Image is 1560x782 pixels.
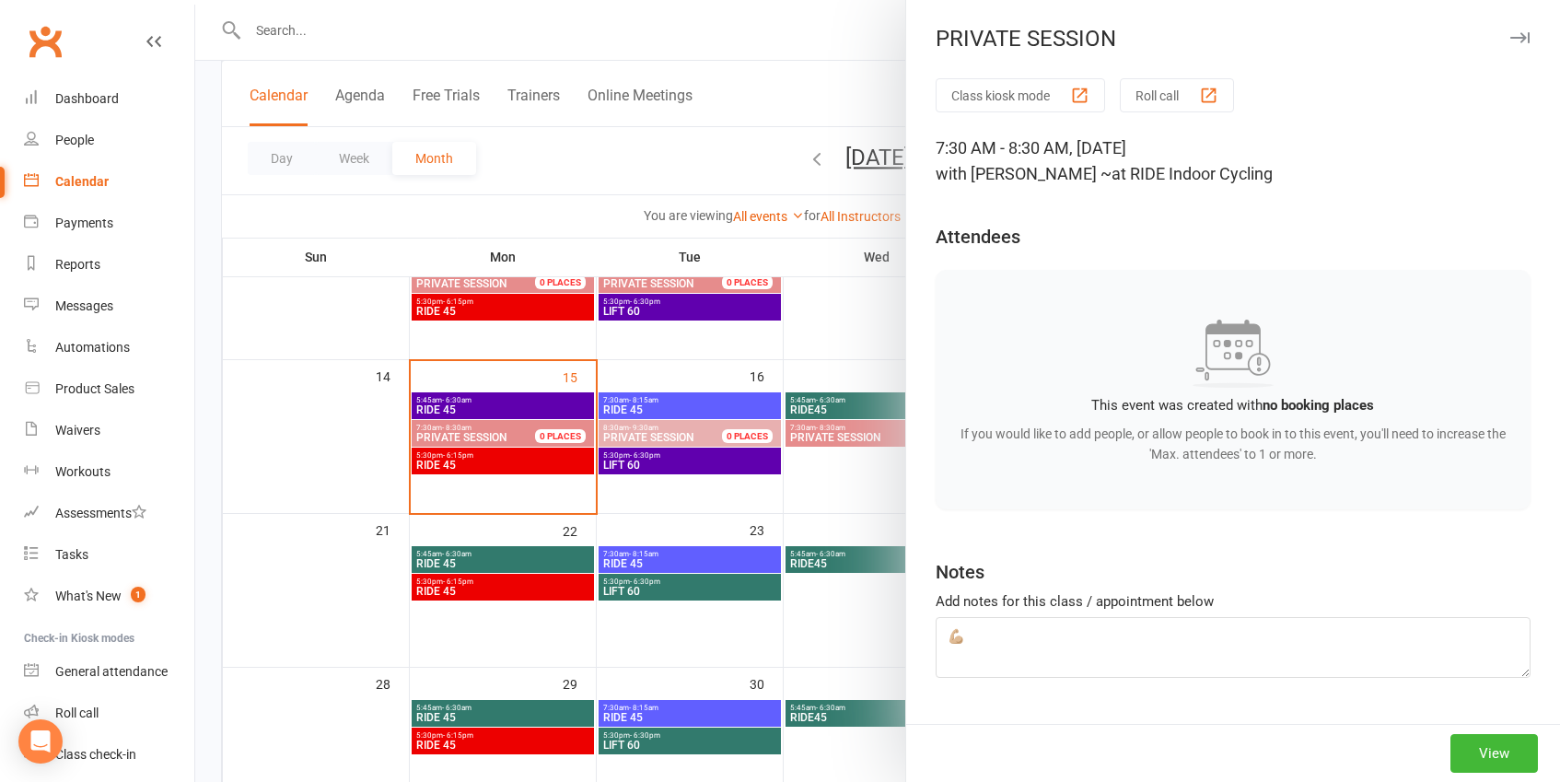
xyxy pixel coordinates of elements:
div: Workouts [55,464,111,479]
a: People [24,120,194,161]
span: 1 [131,587,146,602]
div: Class check-in [55,747,136,762]
a: General attendance kiosk mode [24,651,194,693]
a: Calendar [24,161,194,203]
span: at RIDE Indoor Cycling [1112,164,1273,183]
div: Roll call [55,706,99,720]
div: People [55,133,94,147]
a: Assessments [24,493,194,534]
div: What's New [55,589,122,603]
div: Assessments [55,506,146,520]
div: General attendance [55,664,168,679]
div: Payments [55,216,113,230]
div: This event was created with [958,394,1508,416]
a: Automations [24,327,194,368]
a: Dashboard [24,78,194,120]
a: Payments [24,203,194,244]
a: Tasks [24,534,194,576]
a: Messages [24,286,194,327]
a: Reports [24,244,194,286]
a: Workouts [24,451,194,493]
button: Class kiosk mode [936,78,1105,112]
div: PRIVATE SESSION [906,26,1560,52]
div: Messages [55,298,113,313]
div: Dashboard [55,91,119,106]
div: Tasks [55,547,88,562]
a: Product Sales [24,368,194,410]
div: Notes [936,559,984,585]
strong: no booking places [1263,397,1374,414]
div: Attendees [936,224,1020,250]
button: View [1450,734,1538,773]
div: 7:30 AM - 8:30 AM, [DATE] [936,135,1531,187]
p: If you would like to add people, or allow people to book in to this event, you'll need to increas... [958,424,1508,465]
div: Waivers [55,423,100,438]
span: with [PERSON_NAME] ~ [936,164,1112,183]
div: Automations [55,340,130,355]
button: Roll call [1120,78,1234,112]
a: Roll call [24,693,194,734]
div: Open Intercom Messenger [18,719,63,764]
div: Add notes for this class / appointment below [936,590,1531,613]
div: Product Sales [55,381,134,396]
a: Waivers [24,410,194,451]
a: Clubworx [22,18,68,64]
div: Calendar [55,174,109,189]
a: Class kiosk mode [24,734,194,776]
div: Reports [55,257,100,272]
a: What's New1 [24,576,194,617]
